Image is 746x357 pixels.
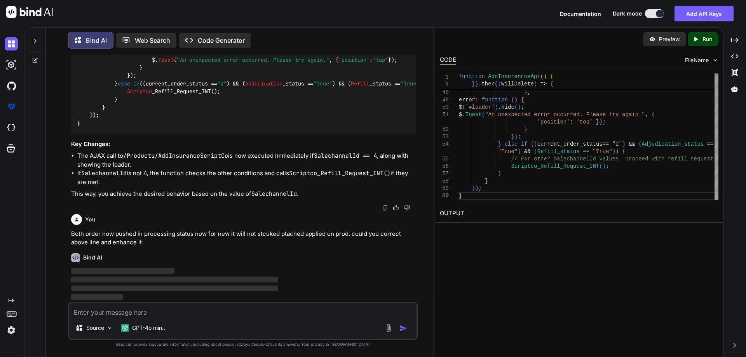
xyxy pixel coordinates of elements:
span: function [481,97,507,103]
span: then [481,81,495,87]
span: } [459,193,462,199]
span: ) [495,104,498,110]
span: Adjudication [245,80,282,87]
img: premium [5,100,18,113]
span: ( [511,97,514,103]
span: , [527,89,530,96]
span: && [524,148,531,155]
div: 57 [440,170,449,178]
span: "True" [593,148,612,155]
span: AddInsurenrceApi [488,73,540,80]
img: darkAi-studio [5,58,18,71]
span: . [462,111,465,118]
img: settings [5,324,18,337]
p: Preview [659,35,680,43]
span: ) [475,185,478,192]
span: "True" [314,80,332,87]
span: ) [615,148,619,155]
span: ; [521,104,524,110]
code: SalechannelId [81,169,127,177]
span: 'position' [338,56,370,63]
div: 50 [440,104,449,111]
span: else [118,80,130,87]
img: dislike [404,205,410,211]
span: ‌ [71,268,174,274]
span: 1 [440,74,449,81]
span: { [550,81,553,87]
p: Run [702,35,712,43]
p: Code Generator [198,36,245,45]
img: GPT-4o mini [121,324,129,332]
h2: OUTPUT [435,204,723,223]
span: Toast [158,56,174,63]
span: ‌ [71,294,123,300]
img: Pick Models [106,325,113,331]
span: "An unexpected error occurred. Please try again." [485,111,645,118]
p: Bind AI [86,36,107,45]
span: 8 [440,81,449,89]
img: cloudideIcon [5,121,18,134]
span: ( [495,81,498,87]
span: res [521,82,530,88]
span: ( [531,141,534,147]
span: ( [534,148,537,155]
div: 54 [440,141,449,148]
span: == [707,141,713,147]
span: ; [606,163,609,169]
span: ) [531,82,534,88]
span: ) [602,163,605,169]
img: icon [399,324,407,332]
span: "An unexpected error occurred. Please try again." [177,56,329,63]
img: githubDark [5,79,18,92]
span: => [540,81,547,87]
code: SalechannelId [251,190,297,198]
span: . [478,81,481,87]
span: ‌ [71,277,278,282]
span: "2" [217,80,227,87]
div: 52 [440,126,449,133]
div: CODE [440,56,456,65]
span: ( [462,104,465,110]
div: 49 [440,96,449,104]
span: . [498,104,501,110]
img: attachment [384,324,393,333]
span: { [651,111,654,118]
span: 'position' [537,119,570,125]
span: ) [518,104,521,110]
img: darkChat [5,37,18,51]
span: ) [622,141,625,147]
span: "2" [612,141,622,147]
span: $ [459,111,462,118]
span: , [645,111,648,118]
span: ( [638,141,641,147]
h6: Bind AI [83,254,102,261]
span: ( [599,163,602,169]
span: ) [518,148,521,155]
span: hide [501,104,514,110]
span: ) [475,81,478,87]
span: Toast [465,111,481,118]
span: ( [498,81,501,87]
span: { [622,148,625,155]
span: Scriptco_Refill_Request_INT [511,163,599,169]
li: The AJAX call to is now executed immediately if , along with showing the loader. [77,152,416,169]
code: Scriptco_Refill_Request_INT() [289,169,390,177]
span: FileName [685,56,709,64]
code: SalechannelId == 4 [314,152,377,160]
span: } [524,89,527,96]
span: == [583,148,589,155]
span: ( [514,104,518,110]
span: $ [459,104,462,110]
span: Scriptco [127,88,152,95]
span: ( [534,141,537,147]
span: : [570,119,573,125]
p: This way, you achieve the desired behavior based on the value of . [71,190,416,199]
span: if [521,141,527,147]
img: copy [382,205,388,211]
span: } [511,134,514,140]
span: ; [518,134,521,140]
span: Adjudication_status [641,141,704,147]
div: 48 [440,89,449,96]
span: function [459,73,485,80]
img: like [393,205,399,211]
